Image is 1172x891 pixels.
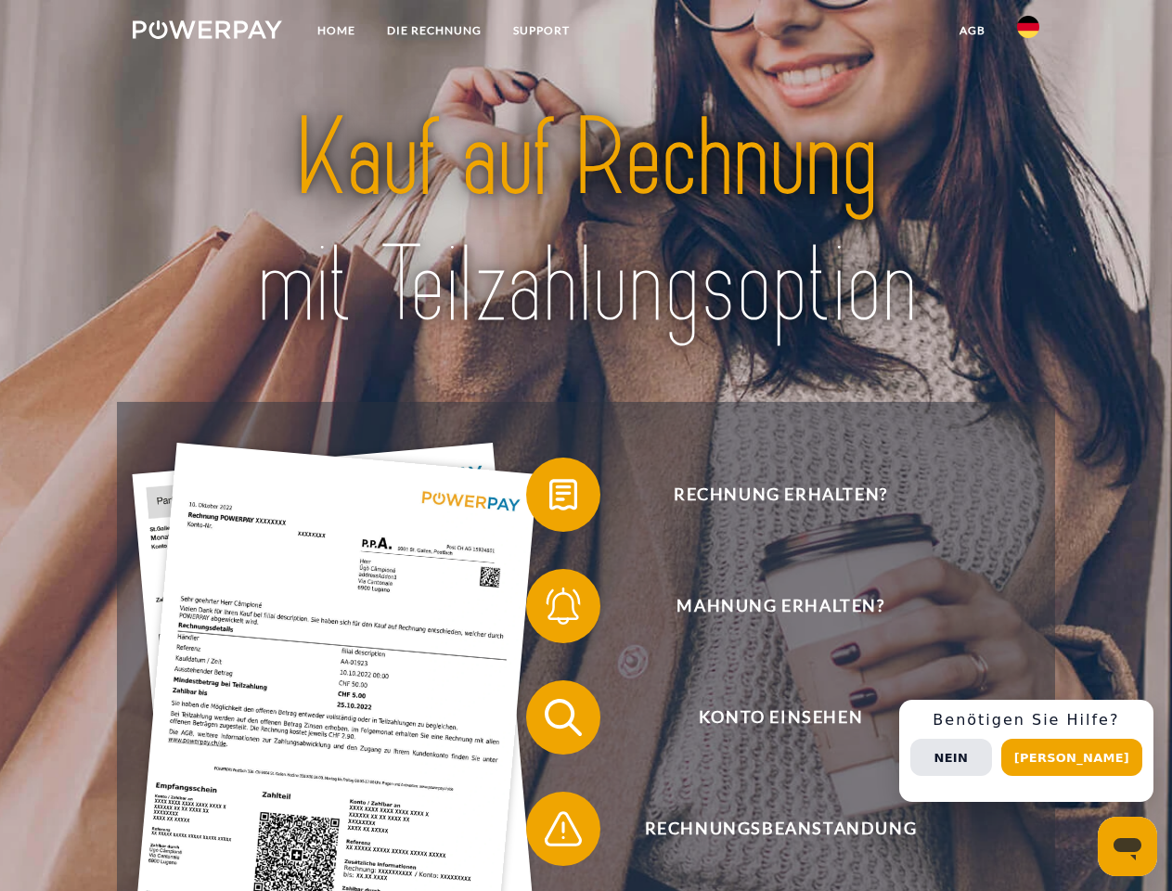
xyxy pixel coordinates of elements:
button: Nein [910,739,992,776]
button: Mahnung erhalten? [526,569,1009,643]
span: Rechnung erhalten? [553,458,1008,532]
button: [PERSON_NAME] [1001,739,1142,776]
img: qb_warning.svg [540,806,586,852]
a: Home [302,14,371,47]
span: Rechnungsbeanstandung [553,792,1008,866]
img: qb_search.svg [540,694,586,741]
img: qb_bell.svg [540,583,586,629]
img: logo-powerpay-white.svg [133,20,282,39]
a: DIE RECHNUNG [371,14,497,47]
img: title-powerpay_de.svg [177,89,995,355]
a: SUPPORT [497,14,586,47]
div: Schnellhilfe [899,700,1153,802]
span: Mahnung erhalten? [553,569,1008,643]
img: qb_bill.svg [540,471,586,518]
button: Rechnung erhalten? [526,458,1009,532]
img: de [1017,16,1039,38]
button: Rechnungsbeanstandung [526,792,1009,866]
h3: Benötigen Sie Hilfe? [910,711,1142,730]
iframe: Schaltfläche zum Öffnen des Messaging-Fensters [1098,817,1157,876]
a: agb [944,14,1001,47]
span: Konto einsehen [553,680,1008,755]
button: Konto einsehen [526,680,1009,755]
